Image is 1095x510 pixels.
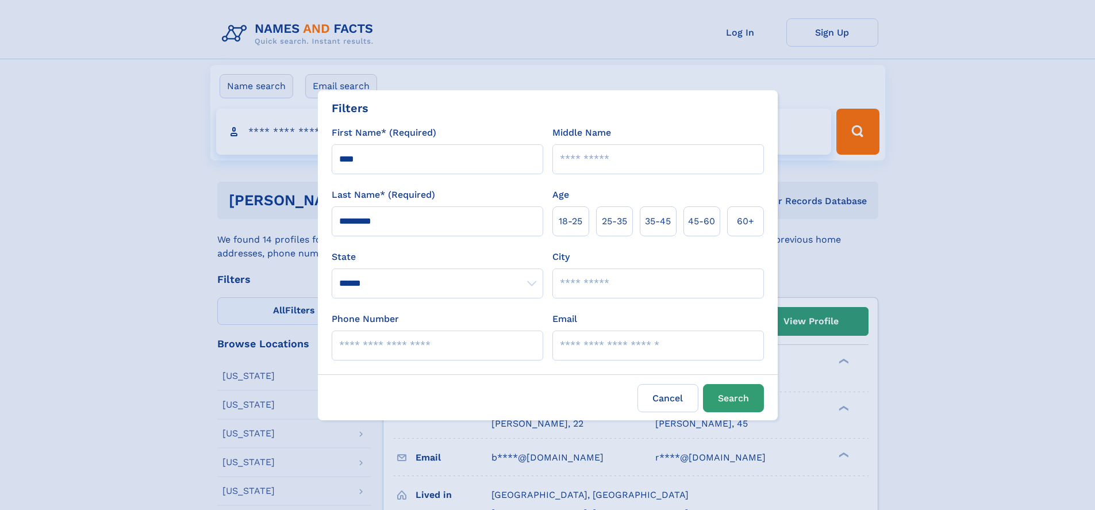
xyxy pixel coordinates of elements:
[332,250,543,264] label: State
[703,384,764,412] button: Search
[602,214,627,228] span: 25‑35
[552,126,611,140] label: Middle Name
[637,384,698,412] label: Cancel
[332,312,399,326] label: Phone Number
[559,214,582,228] span: 18‑25
[737,214,754,228] span: 60+
[332,188,435,202] label: Last Name* (Required)
[645,214,671,228] span: 35‑45
[552,250,570,264] label: City
[332,126,436,140] label: First Name* (Required)
[552,312,577,326] label: Email
[552,188,569,202] label: Age
[332,99,368,117] div: Filters
[688,214,715,228] span: 45‑60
